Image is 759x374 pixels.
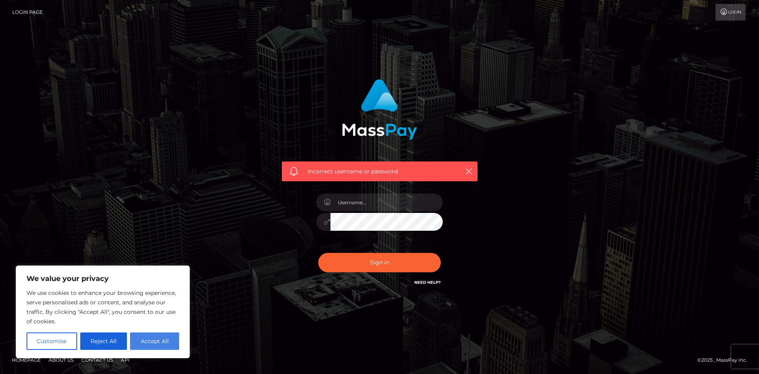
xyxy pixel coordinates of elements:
[342,79,417,140] img: MassPay Login
[45,354,77,366] a: About Us
[9,354,44,366] a: Homepage
[414,280,441,285] a: Need Help?
[78,354,116,366] a: Contact Us
[130,332,179,350] button: Accept All
[26,332,77,350] button: Customise
[12,4,43,21] a: Login Page
[330,194,443,211] input: Username...
[26,288,179,326] p: We use cookies to enhance your browsing experience, serve personalised ads or content, and analys...
[697,356,753,365] div: © 2025 , MassPay Inc.
[80,332,127,350] button: Reject All
[26,274,179,283] p: We value your privacy
[118,354,133,366] a: API
[308,167,452,176] span: Incorrect username or password.
[318,253,441,272] button: Sign in
[16,266,190,358] div: We value your privacy
[716,4,746,21] a: Login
